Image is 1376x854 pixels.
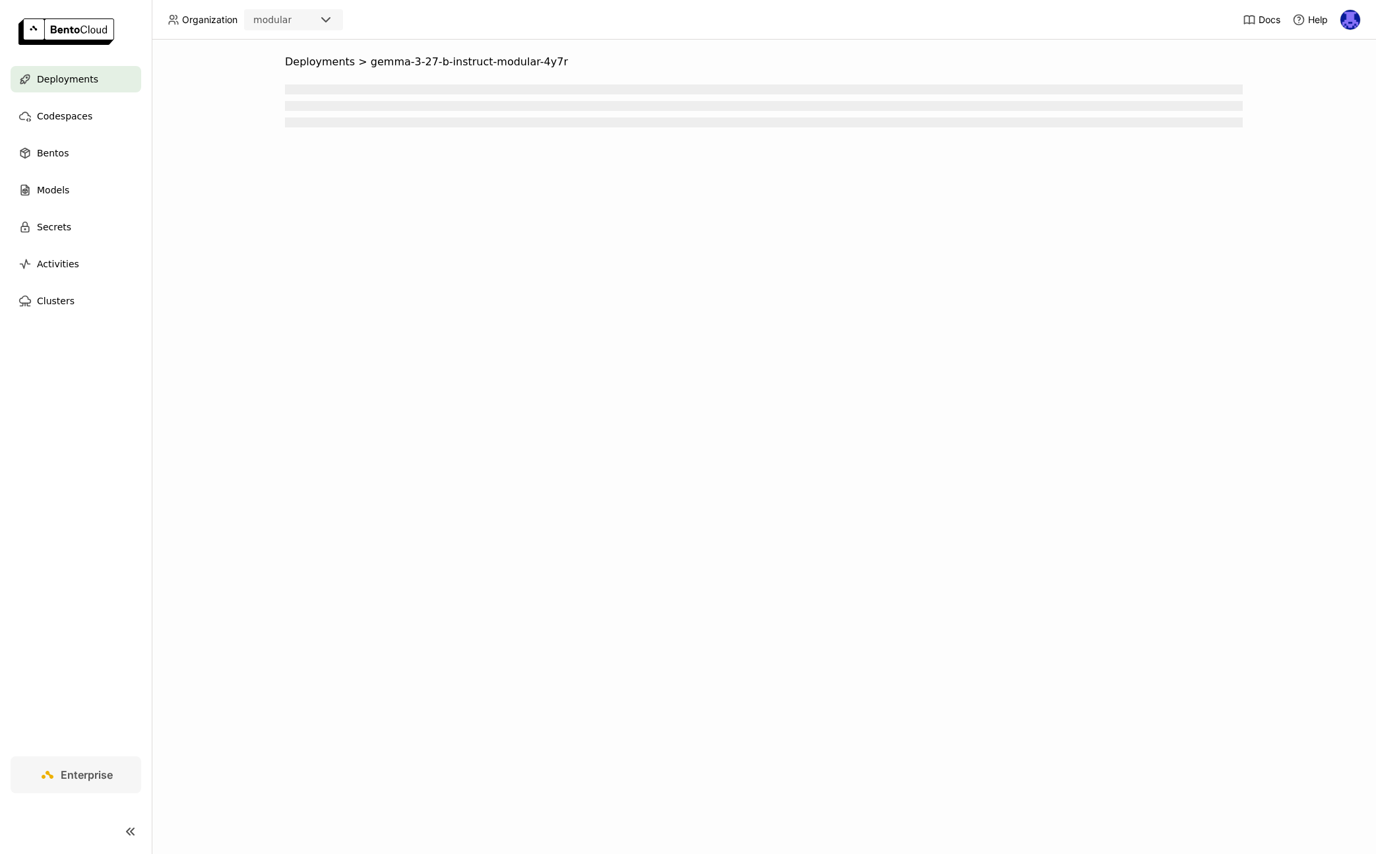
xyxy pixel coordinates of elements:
[293,14,294,27] input: Selected modular.
[37,293,75,309] span: Clusters
[1340,10,1360,30] img: Newton Jain
[1243,13,1280,26] a: Docs
[37,182,69,198] span: Models
[1259,14,1280,26] span: Docs
[11,251,141,277] a: Activities
[11,66,141,92] a: Deployments
[11,756,141,793] a: Enterprise
[37,145,69,161] span: Bentos
[61,768,113,781] span: Enterprise
[37,71,98,87] span: Deployments
[11,140,141,166] a: Bentos
[285,55,355,69] span: Deployments
[11,177,141,203] a: Models
[37,108,92,124] span: Codespaces
[371,55,568,69] span: gemma-3-27-b-instruct-modular-4y7r
[355,55,371,69] span: >
[37,256,79,272] span: Activities
[18,18,114,45] img: logo
[1292,13,1328,26] div: Help
[182,14,237,26] span: Organization
[1308,14,1328,26] span: Help
[253,13,292,26] div: modular
[37,219,71,235] span: Secrets
[11,103,141,129] a: Codespaces
[11,288,141,314] a: Clusters
[11,214,141,240] a: Secrets
[285,55,1243,69] nav: Breadcrumbs navigation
